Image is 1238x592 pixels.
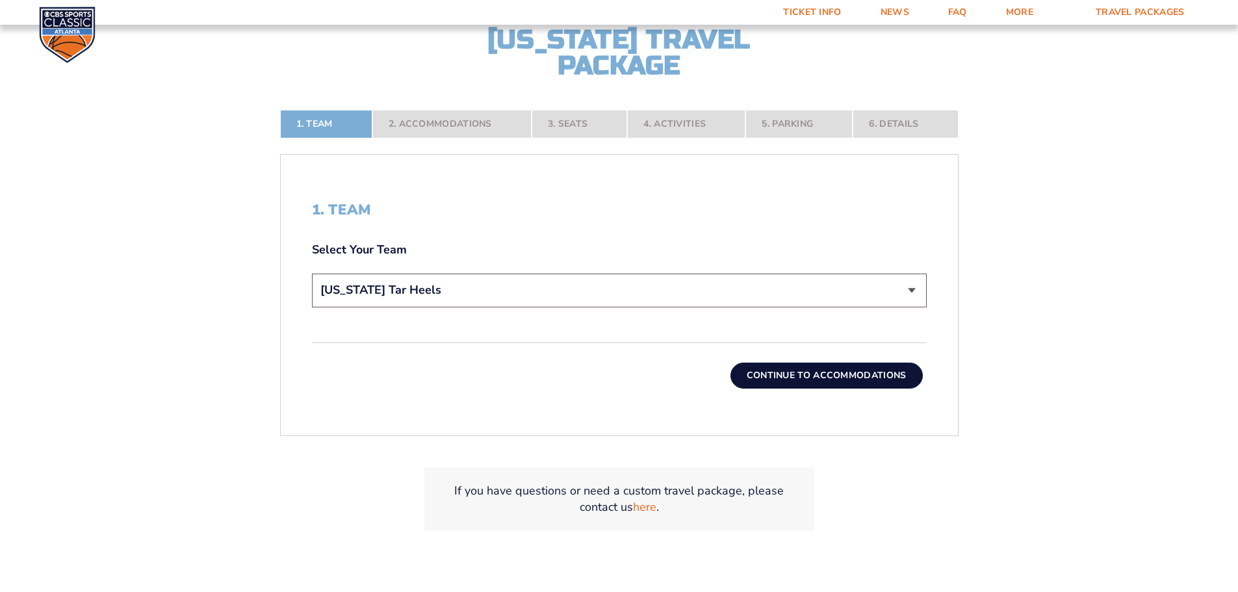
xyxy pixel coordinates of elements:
p: If you have questions or need a custom travel package, please contact us . [440,483,799,515]
label: Select Your Team [312,242,927,258]
button: Continue To Accommodations [730,363,923,389]
h2: 1. Team [312,201,927,218]
a: here [633,499,656,515]
h2: [US_STATE] Travel Package [476,27,762,79]
img: CBS Sports Classic [39,6,96,63]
